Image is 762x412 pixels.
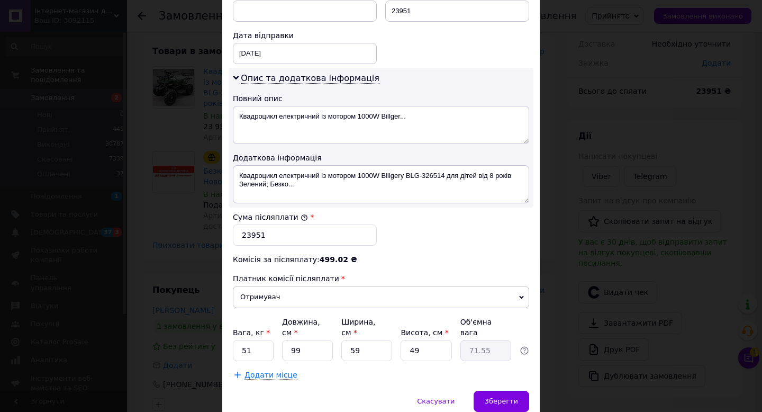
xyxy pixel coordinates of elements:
div: Комісія за післяплату: [233,254,529,265]
label: Висота, см [401,328,448,337]
div: Об'ємна вага [460,317,511,338]
label: Довжина, см [282,318,320,337]
label: Ширина, см [341,318,375,337]
span: Додати місце [244,371,297,380]
div: Дата відправки [233,30,377,41]
span: Платник комісії післяплати [233,274,339,283]
span: Отримувач [233,286,529,308]
span: Зберегти [485,397,518,405]
textarea: Квадроцикл електричний із мотором 1000W Billger... [233,106,529,144]
label: Сума післяплати [233,213,308,221]
span: Скасувати [417,397,455,405]
label: Вага, кг [233,328,270,337]
div: Додаткова інформація [233,153,529,163]
span: 499.02 ₴ [320,255,357,264]
textarea: Квадроцикл електричний із мотором 1000W Billgery BLG-326514 для дітей від 8 років Зелений; Безко... [233,165,529,203]
div: Повний опис [233,93,529,104]
span: Опис та додаткова інформація [241,73,379,84]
